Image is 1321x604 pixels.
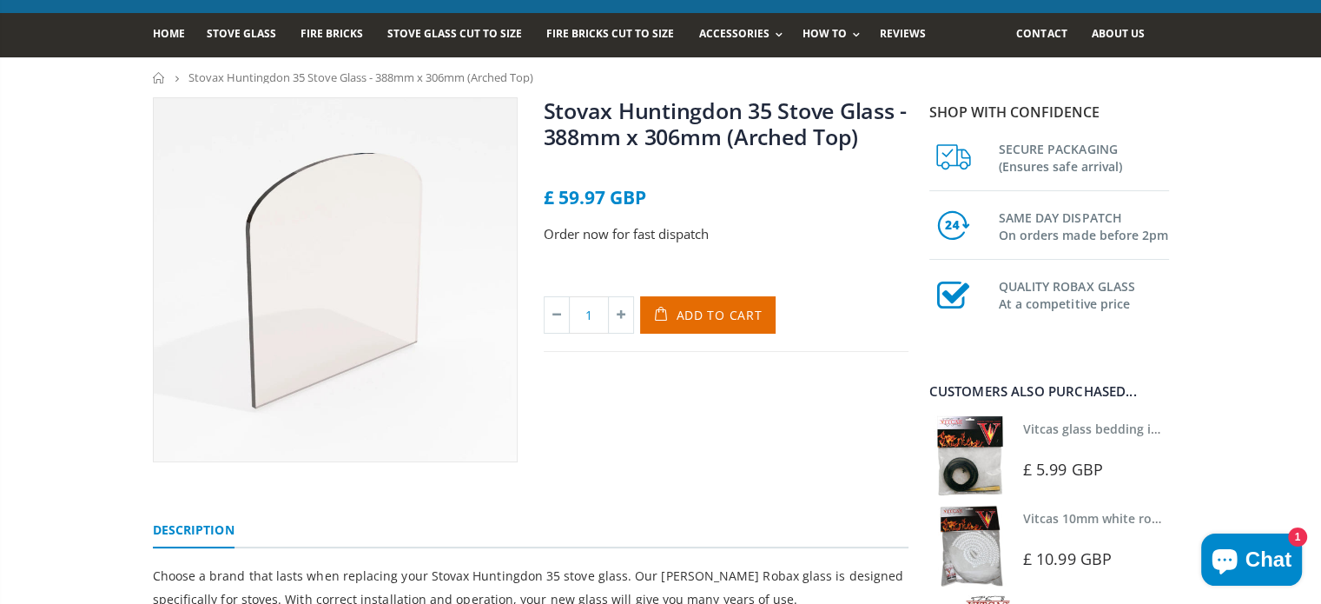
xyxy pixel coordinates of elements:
a: Contact [1016,13,1080,57]
a: How To [803,13,869,57]
span: Stovax Huntingdon 35 Stove Glass - 388mm x 306mm (Arched Top) [188,70,533,85]
span: £ 5.99 GBP [1023,459,1103,480]
span: Stove Glass Cut To Size [387,26,522,41]
a: About us [1091,13,1157,57]
a: Fire Bricks [301,13,376,57]
a: Stovax Huntingdon 35 Stove Glass - 388mm x 306mm (Arched Top) [544,96,908,151]
a: Accessories [698,13,790,57]
p: Shop with confidence [929,102,1169,123]
span: How To [803,26,847,41]
span: About us [1091,26,1144,41]
a: Stove Glass Cut To Size [387,13,535,57]
img: gradualarchedtopstoveglass_d7937cd7-7296-432b-8f27-7c84696fbf2c_800x_crop_center.webp [154,98,517,461]
a: Home [153,13,198,57]
h3: SECURE PACKAGING (Ensures safe arrival) [999,137,1169,176]
span: Add to Cart [677,307,763,323]
span: Accessories [698,26,769,41]
h3: SAME DAY DISPATCH On orders made before 2pm [999,206,1169,244]
span: Fire Bricks [301,26,363,41]
img: Vitcas white rope, glue and gloves kit 10mm [929,505,1010,586]
span: Contact [1016,26,1067,41]
a: Description [153,514,234,548]
a: Fire Bricks Cut To Size [546,13,687,57]
span: Reviews [880,26,926,41]
span: Home [153,26,185,41]
p: Order now for fast dispatch [544,224,908,244]
a: Stove Glass [207,13,289,57]
h3: QUALITY ROBAX GLASS At a competitive price [999,275,1169,313]
a: Home [153,72,166,83]
img: Vitcas stove glass bedding in tape [929,415,1010,496]
a: Reviews [880,13,939,57]
span: £ 59.97 GBP [544,185,646,209]
span: Stove Glass [207,26,276,41]
span: Fire Bricks Cut To Size [546,26,674,41]
span: £ 10.99 GBP [1023,548,1112,569]
div: Customers also purchased... [929,385,1169,398]
inbox-online-store-chat: Shopify online store chat [1196,534,1307,590]
button: Add to Cart [640,296,776,334]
